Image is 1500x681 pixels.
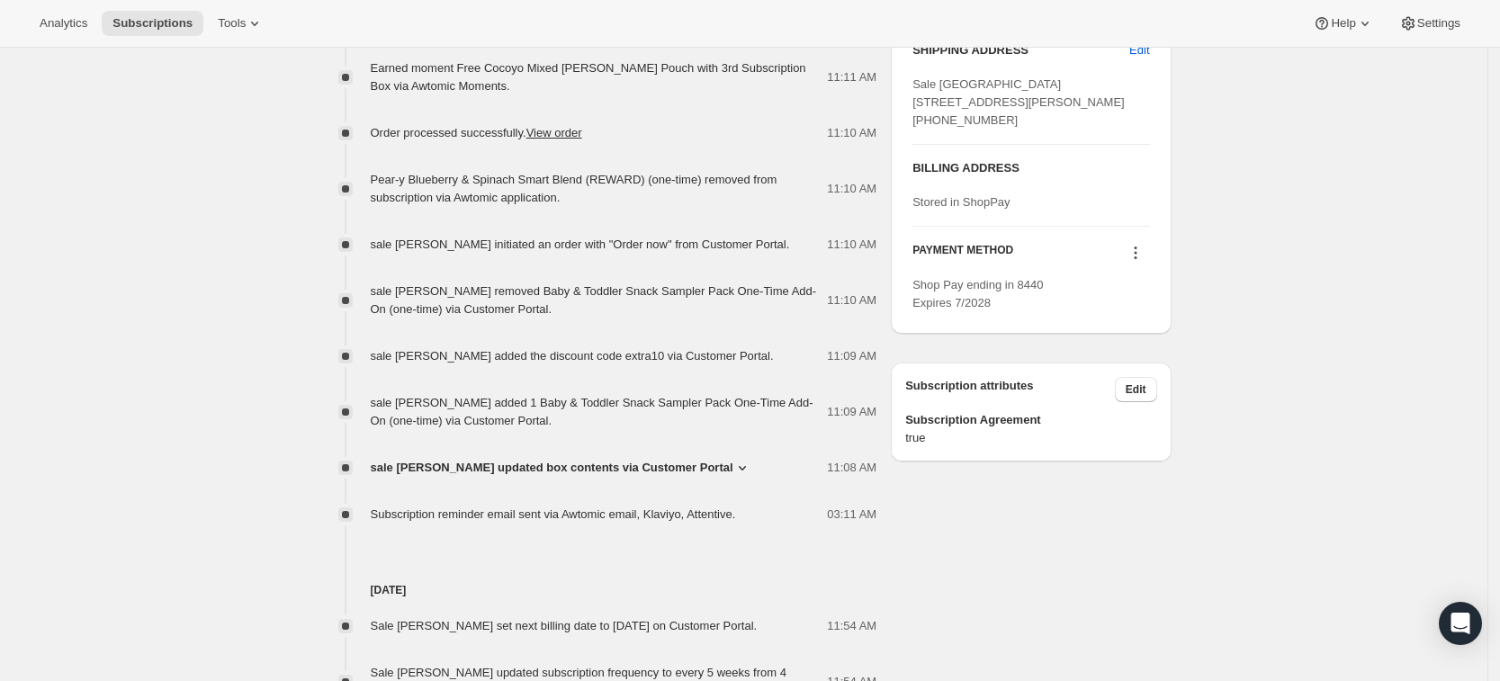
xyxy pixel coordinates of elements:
h3: Subscription attributes [905,377,1115,402]
span: Edit [1129,41,1149,59]
span: Edit [1126,382,1146,397]
span: Stored in ShopPay [912,195,1010,209]
span: Pear-y Blueberry & Spinach Smart Blend (REWARD) (one-time) removed from subscription via Awtomic ... [371,173,777,204]
span: Sale [GEOGRAPHIC_DATA] [STREET_ADDRESS][PERSON_NAME] [PHONE_NUMBER] [912,77,1125,127]
span: Tools [218,16,246,31]
span: 11:09 AM [827,347,876,365]
span: sale [PERSON_NAME] updated box contents via Customer Portal [371,459,733,477]
h3: PAYMENT METHOD [912,243,1013,267]
span: sale [PERSON_NAME] added 1 Baby & Toddler Snack Sampler Pack One-Time Add-On (one-time) via Custo... [371,396,813,427]
span: Subscription Agreement [905,411,1156,429]
span: Subscriptions [112,16,193,31]
a: View order [526,126,582,139]
span: Order processed successfully. [371,126,582,139]
span: 03:11 AM [827,506,876,524]
span: 11:11 AM [827,68,876,86]
button: sale [PERSON_NAME] updated box contents via Customer Portal [371,459,751,477]
button: Edit [1115,377,1157,402]
span: 11:09 AM [827,403,876,421]
span: sale [PERSON_NAME] removed Baby & Toddler Snack Sampler Pack One-Time Add-On (one-time) via Custo... [371,284,817,316]
span: true [905,429,1156,447]
button: Settings [1388,11,1471,36]
span: Earned moment Free Cocoyo Mixed [PERSON_NAME] Pouch with 3rd Subscription Box via Awtomic Moments. [371,61,806,93]
span: Analytics [40,16,87,31]
button: Edit [1118,36,1160,65]
span: Help [1331,16,1355,31]
button: Analytics [29,11,98,36]
div: Open Intercom Messenger [1439,602,1482,645]
h3: BILLING ADDRESS [912,159,1149,177]
span: Shop Pay ending in 8440 Expires 7/2028 [912,278,1043,309]
button: Help [1302,11,1384,36]
span: Settings [1417,16,1460,31]
span: sale [PERSON_NAME] added the discount code extra10 via Customer Portal. [371,349,774,363]
span: 11:10 AM [827,236,876,254]
span: 11:10 AM [827,291,876,309]
span: 11:08 AM [827,459,876,477]
h3: SHIPPING ADDRESS [912,41,1129,59]
span: 11:54 AM [827,617,876,635]
span: 11:10 AM [827,180,876,198]
button: Tools [207,11,274,36]
span: sale [PERSON_NAME] initiated an order with "Order now" from Customer Portal. [371,237,790,251]
span: Sale [PERSON_NAME] set next billing date to [DATE] on Customer Portal. [371,619,758,632]
button: Subscriptions [102,11,203,36]
h4: [DATE] [317,581,877,599]
span: Subscription reminder email sent via Awtomic email, Klaviyo, Attentive. [371,507,736,521]
span: 11:10 AM [827,124,876,142]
